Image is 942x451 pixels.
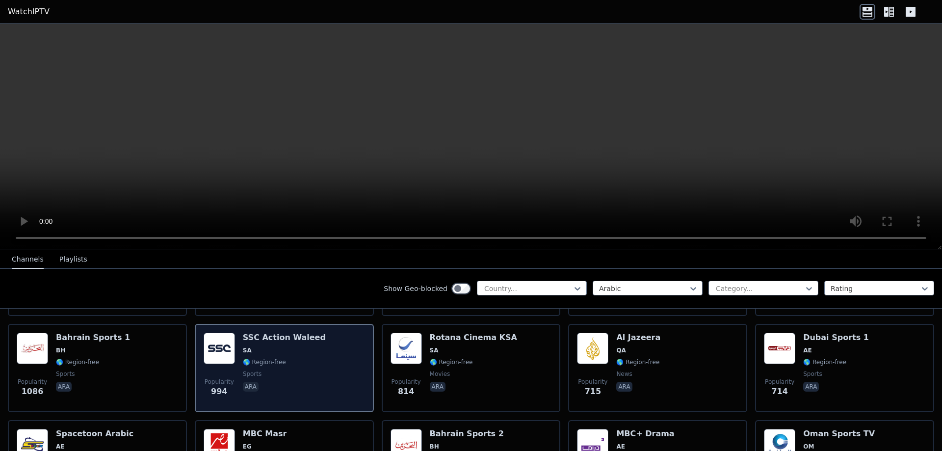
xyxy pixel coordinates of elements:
span: BH [56,346,65,354]
span: Popularity [578,378,607,386]
label: Show Geo-blocked [384,284,447,293]
span: Popularity [765,378,794,386]
p: ara [616,382,632,392]
span: 🌎 Region-free [430,358,473,366]
h6: SSC Action Waleed [243,333,326,343]
span: sports [803,370,822,378]
h6: Al Jazeera [616,333,660,343]
span: news [616,370,632,378]
p: ara [56,382,72,392]
span: SA [243,346,252,354]
span: 715 [585,386,601,398]
h6: Bahrain Sports 1 [56,333,130,343]
p: ara [803,382,819,392]
span: Popularity [205,378,234,386]
span: AE [56,443,64,451]
p: ara [430,382,445,392]
img: Rotana Cinema KSA [391,333,422,364]
span: 🌎 Region-free [616,358,659,366]
span: 814 [398,386,414,398]
img: SSC Action Waleed [204,333,235,364]
span: AE [803,346,811,354]
span: 🌎 Region-free [803,358,846,366]
p: ara [243,382,259,392]
h6: MBC+ Drama [616,429,674,439]
span: SA [430,346,439,354]
span: Popularity [18,378,47,386]
h6: Rotana Cinema KSA [430,333,517,343]
h6: Spacetoon Arabic [56,429,133,439]
span: 994 [211,386,227,398]
h6: MBC Masr [243,429,287,439]
h6: Dubai Sports 1 [803,333,869,343]
span: 🌎 Region-free [243,358,286,366]
span: OM [803,443,814,451]
span: BH [430,443,439,451]
img: Al Jazeera [577,333,608,364]
span: 🌎 Region-free [56,358,99,366]
span: 1086 [22,386,44,398]
span: movies [430,370,450,378]
span: QA [616,346,626,354]
h6: Oman Sports TV [803,429,875,439]
span: Popularity [392,378,421,386]
img: Bahrain Sports 1 [17,333,48,364]
span: sports [56,370,75,378]
button: Channels [12,250,44,269]
span: 714 [771,386,787,398]
span: sports [243,370,262,378]
img: Dubai Sports 1 [764,333,795,364]
span: AE [616,443,625,451]
h6: Bahrain Sports 2 [430,429,504,439]
a: WatchIPTV [8,6,50,18]
span: EG [243,443,252,451]
button: Playlists [59,250,87,269]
